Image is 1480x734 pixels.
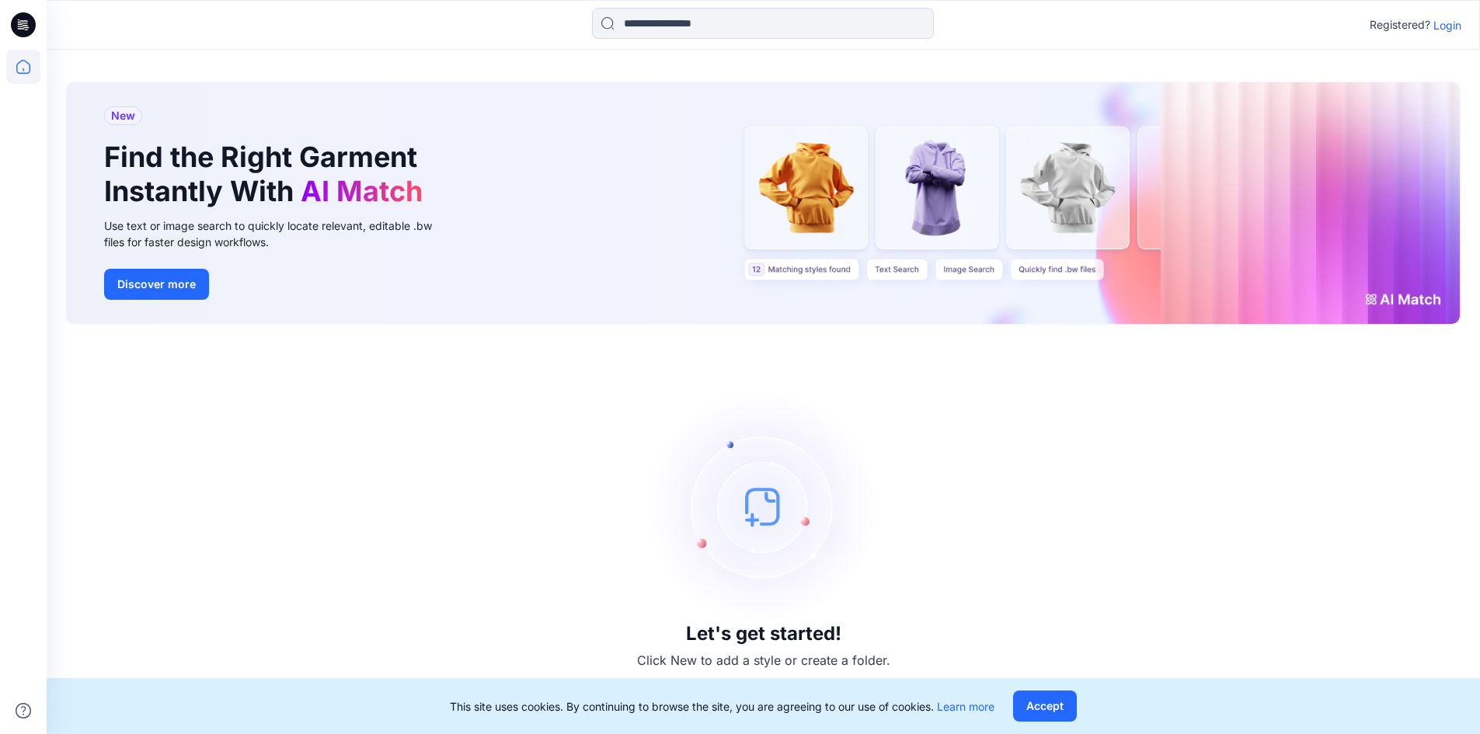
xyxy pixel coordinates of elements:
img: empty-state-image.svg [647,390,880,623]
div: Use text or image search to quickly locate relevant, editable .bw files for faster design workflows. [104,217,454,250]
span: New [111,106,135,125]
p: Registered? [1370,16,1430,34]
p: This site uses cookies. By continuing to browse the site, you are agreeing to our use of cookies. [450,698,994,715]
span: AI Match [301,174,423,208]
button: Discover more [104,269,209,300]
h3: Let's get started! [686,623,841,645]
a: Learn more [937,700,994,713]
button: Accept [1013,691,1077,722]
p: Click New to add a style or create a folder. [637,651,890,670]
p: Login [1433,17,1461,33]
h1: Find the Right Garment Instantly With [104,141,430,207]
